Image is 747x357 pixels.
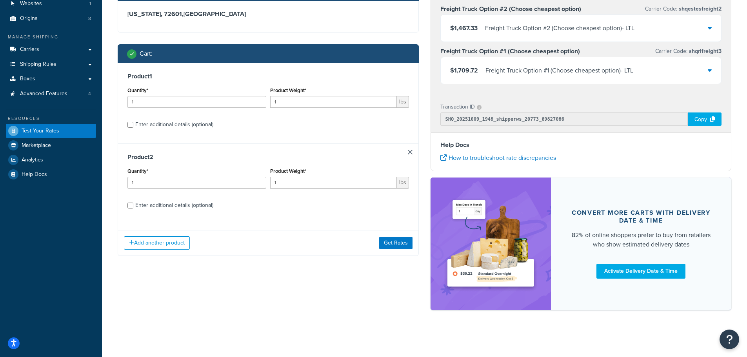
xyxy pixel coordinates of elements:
[688,112,722,126] div: Copy
[270,96,397,108] input: 0.00
[6,72,96,86] a: Boxes
[677,5,722,13] span: shqestesfreight2
[124,236,190,250] button: Add another product
[127,153,409,161] h3: Product 2
[6,153,96,167] a: Analytics
[440,140,722,150] h4: Help Docs
[442,189,539,298] img: feature-image-ddt-36eae7f7280da8017bfb280eaccd9c446f90b1fe08728e4019434db127062ab4.png
[20,76,35,82] span: Boxes
[6,124,96,138] a: Test Your Rates
[140,50,153,57] h2: Cart :
[22,171,47,178] span: Help Docs
[6,115,96,122] div: Resources
[408,150,413,154] a: Remove Item
[6,11,96,26] li: Origins
[450,24,478,33] span: $1,467.33
[450,66,478,75] span: $1,709.72
[440,47,580,55] h3: Freight Truck Option #1 (Choose cheapest option)
[22,142,51,149] span: Marketplace
[270,177,397,188] input: 0.00
[379,237,413,249] button: Get Rates
[270,168,306,174] label: Product Weight*
[485,65,633,76] div: Freight Truck Option #1 (Choose cheapest option) - LTL
[397,177,409,188] span: lbs
[570,230,713,249] div: 82% of online shoppers prefer to buy from retailers who show estimated delivery dates
[127,203,133,208] input: Enter additional details (optional)
[6,87,96,101] a: Advanced Features4
[20,0,42,7] span: Websites
[127,87,148,93] label: Quantity*
[89,0,91,7] span: 1
[720,330,739,349] button: Open Resource Center
[270,87,306,93] label: Product Weight*
[20,61,56,68] span: Shipping Rules
[127,168,148,174] label: Quantity*
[127,72,409,80] h3: Product 1
[6,42,96,57] a: Carriers
[440,5,581,13] h3: Freight Truck Option #2 (Choose cheapest option)
[127,96,266,108] input: 0
[20,91,67,97] span: Advanced Features
[6,57,96,72] a: Shipping Rules
[645,4,722,14] p: Carrier Code:
[20,46,39,53] span: Carriers
[6,138,96,152] a: Marketplace
[655,46,722,57] p: Carrier Code:
[6,34,96,40] div: Manage Shipping
[88,91,91,97] span: 4
[22,128,59,134] span: Test Your Rates
[88,15,91,22] span: 8
[135,200,213,211] div: Enter additional details (optional)
[127,177,266,188] input: 0
[397,96,409,108] span: lbs
[570,209,713,225] div: Convert more carts with delivery date & time
[20,15,38,22] span: Origins
[687,47,722,55] span: shqrlfreight3
[6,87,96,101] li: Advanced Features
[6,11,96,26] a: Origins8
[485,23,634,34] div: Freight Truck Option #2 (Choose cheapest option) - LTL
[596,264,685,279] a: Activate Delivery Date & Time
[440,153,556,162] a: How to troubleshoot rate discrepancies
[135,119,213,130] div: Enter additional details (optional)
[440,101,475,112] p: Transaction ID
[127,122,133,128] input: Enter additional details (optional)
[127,10,409,18] h3: [US_STATE], 72601 , [GEOGRAPHIC_DATA]
[6,167,96,181] a: Help Docs
[22,157,43,163] span: Analytics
